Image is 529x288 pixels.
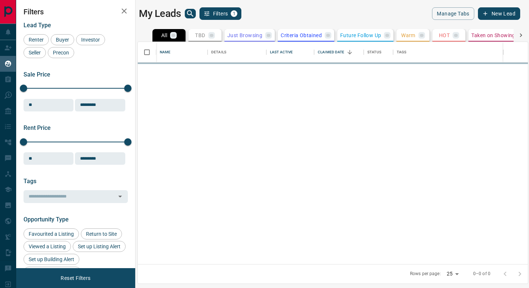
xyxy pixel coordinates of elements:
button: Reset Filters [56,272,95,284]
span: Set up Listing Alert [75,243,123,249]
span: Opportunity Type [24,216,69,223]
div: Renter [24,34,49,45]
span: Favourited a Listing [26,231,76,237]
div: Favourited a Listing [24,228,79,239]
p: Future Follow Up [340,33,381,38]
button: Manage Tabs [432,7,474,20]
div: Details [208,42,266,63]
div: Claimed Date [314,42,364,63]
button: Open [115,191,125,202]
p: 0–0 of 0 [473,271,490,277]
p: TBD [195,33,205,38]
div: Details [211,42,226,63]
div: Seller [24,47,46,58]
div: Set up Building Alert [24,254,79,265]
div: Buyer [51,34,74,45]
button: New Lead [478,7,520,20]
span: Lead Type [24,22,51,29]
span: Viewed a Listing [26,243,68,249]
button: Sort [345,47,355,57]
p: All [161,33,167,38]
div: Tags [397,42,407,63]
h1: My Leads [139,8,181,19]
div: Name [156,42,208,63]
span: Tags [24,178,36,185]
div: 25 [444,269,461,279]
span: Investor [79,37,102,43]
div: Status [364,42,393,63]
span: Return to Site [83,231,119,237]
span: Set up Building Alert [26,256,77,262]
p: Rows per page: [410,271,441,277]
span: 1 [231,11,237,16]
div: Last Active [270,42,293,63]
div: Status [367,42,381,63]
div: Precon [48,47,74,58]
p: Warm [401,33,415,38]
button: Filters1 [199,7,242,20]
div: Return to Site [81,228,122,239]
p: Just Browsing [227,33,262,38]
span: Rent Price [24,124,51,131]
div: Viewed a Listing [24,241,71,252]
div: Name [160,42,171,63]
span: Seller [26,50,43,56]
div: Investor [76,34,105,45]
div: Set up Listing Alert [73,241,126,252]
span: Renter [26,37,46,43]
div: Claimed Date [318,42,345,63]
span: Precon [50,50,72,56]
span: Buyer [53,37,72,43]
div: Last Active [266,42,314,63]
p: Criteria Obtained [281,33,322,38]
h2: Filters [24,7,128,16]
span: Sale Price [24,71,50,78]
p: HOT [439,33,450,38]
div: Tags [393,42,503,63]
button: search button [185,9,196,18]
p: Taken on Showings [471,33,518,38]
